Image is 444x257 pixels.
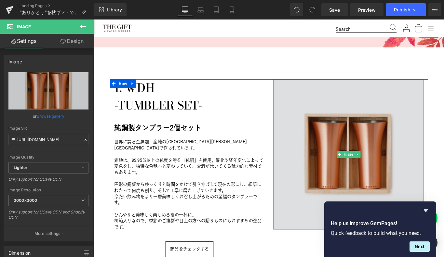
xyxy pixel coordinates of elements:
a: Mobile [224,3,240,16]
p: 冷たい飲み物をより一層美味しくお召し上がるための至福のタンブラーです。 [23,196,192,209]
a: New Library [94,3,127,16]
div: Dimension [8,247,31,256]
p: 素地は、99.95％以上の純度を誇る「純銅」を使用。酸化や経年変化によって変色をし、独特な色艶へと変わっていく、愛着が湧いてくる魅力的な素材でもあります。 [23,155,192,175]
span: Image [17,24,31,29]
a: THE GIFT by PATCH WORKER [10,6,384,14]
div: Image Resolution [8,188,88,192]
img: THE GIFT by PATCH WORKER [10,6,42,14]
div: Image Src [8,126,88,131]
a: メニュー [373,5,384,15]
h2: 純銅製タンブラー2個セット [23,116,192,128]
button: Undo [290,3,303,16]
a: Laptop [193,3,209,16]
span: Publish [394,7,410,12]
button: Redo [306,3,319,16]
a: Design [48,34,96,48]
div: Help us improve GemPages! [331,207,430,252]
span: Row [26,67,39,77]
p: 円形の銅板からゆっくりと時間をかけて引き伸ばして現在の形にし、細部にわたって何度も削り、そして丁寧に磨き上げていきます。 [23,182,192,196]
a: Tablet [209,3,224,16]
a: Preview [350,3,383,16]
div: or [8,113,88,120]
a: Browse gallery [37,110,64,122]
span: Library [107,7,122,13]
button: More settings [4,226,93,241]
p: More settings [34,231,61,237]
button: More [428,3,441,16]
p: 世界に誇る金属加工産地の[GEOGRAPHIC_DATA][PERSON_NAME][GEOGRAPHIC_DATA]で作られています。 [23,134,192,148]
span: "ありがとう"を秋ギフトで。 [20,10,79,15]
h2: Help us improve GemPages! [331,220,430,227]
b: 3000x3000 [14,198,37,203]
h1: 1. WDH [23,67,192,87]
div: Only support for UCare CDN and Shopify CDN [8,210,88,224]
div: Image Quality [8,155,88,160]
span: Preview [358,6,376,13]
p: 桐箱入りなので、季節のご挨拶や目上の方への贈りものにもおすすめの逸品です。 [23,223,192,237]
div: Only support for UCare CDN [8,177,88,186]
input: Search [272,7,330,15]
h1: -TUMBLER SET- [23,87,192,106]
p: ひんやりと美味しく楽しめる夏の一杯に。 [23,216,192,223]
button: Hide survey [422,207,430,214]
a: Desktop [177,3,193,16]
p: Quick feedback to build what you need. [331,230,430,236]
a: Translation missing: ja.cart.general.title_html [360,5,370,15]
b: Lighter [14,165,27,170]
span: Image [279,148,293,156]
span: ¥13,200 (税込) [344,241,371,245]
a: LOGIN [346,5,357,15]
button: Publish [386,3,426,16]
span: 純銅製タンブラー2個セット マット ／ [277,241,344,245]
a: Expand / Collapse [293,148,300,156]
div: Image [8,55,22,64]
button: Next question [410,241,430,252]
input: Link [8,134,88,145]
a: Landing Pages [20,3,94,8]
a: Expand / Collapse [39,67,47,77]
span: Save [329,6,340,13]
